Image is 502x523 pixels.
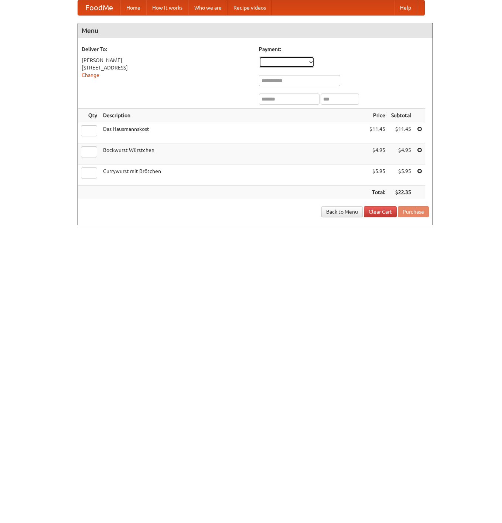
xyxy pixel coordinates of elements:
[100,143,366,164] td: Bockwurst Würstchen
[364,206,397,217] a: Clear Cart
[398,206,429,217] button: Purchase
[388,186,414,199] th: $22.35
[388,143,414,164] td: $4.95
[120,0,146,15] a: Home
[321,206,363,217] a: Back to Menu
[388,109,414,122] th: Subtotal
[188,0,228,15] a: Who we are
[82,72,99,78] a: Change
[259,45,429,53] h5: Payment:
[394,0,417,15] a: Help
[100,109,366,122] th: Description
[100,122,366,143] td: Das Hausmannskost
[82,45,252,53] h5: Deliver To:
[100,164,366,186] td: Currywurst mit Brötchen
[388,164,414,186] td: $5.95
[78,23,433,38] h4: Menu
[78,109,100,122] th: Qty
[366,186,388,199] th: Total:
[228,0,272,15] a: Recipe videos
[78,0,120,15] a: FoodMe
[388,122,414,143] td: $11.45
[146,0,188,15] a: How it works
[366,122,388,143] td: $11.45
[366,109,388,122] th: Price
[82,57,252,64] div: [PERSON_NAME]
[82,64,252,71] div: [STREET_ADDRESS]
[366,164,388,186] td: $5.95
[366,143,388,164] td: $4.95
